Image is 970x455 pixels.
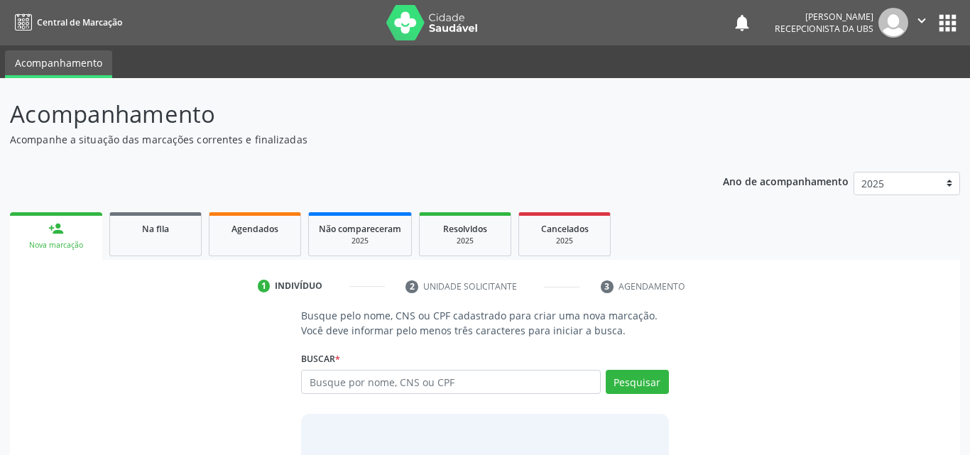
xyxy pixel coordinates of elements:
p: Acompanhe a situação das marcações correntes e finalizadas [10,132,675,147]
div: [PERSON_NAME] [775,11,873,23]
p: Acompanhamento [10,97,675,132]
input: Busque por nome, CNS ou CPF [301,370,601,394]
span: Central de Marcação [37,16,122,28]
p: Busque pelo nome, CNS ou CPF cadastrado para criar uma nova marcação. Você deve informar pelo men... [301,308,669,338]
i:  [914,13,930,28]
span: Cancelados [541,223,589,235]
img: img [878,8,908,38]
span: Resolvidos [443,223,487,235]
button: apps [935,11,960,35]
a: Central de Marcação [10,11,122,34]
div: Indivíduo [275,280,322,292]
a: Acompanhamento [5,50,112,78]
div: 1 [258,280,271,292]
span: Na fila [142,223,169,235]
div: person_add [48,221,64,236]
button: Pesquisar [606,370,669,394]
div: Nova marcação [20,240,92,251]
div: 2025 [529,236,600,246]
button: notifications [732,13,752,33]
button:  [908,8,935,38]
label: Buscar [301,348,340,370]
div: 2025 [430,236,501,246]
span: Agendados [231,223,278,235]
div: 2025 [319,236,401,246]
span: Recepcionista da UBS [775,23,873,35]
p: Ano de acompanhamento [723,172,849,190]
span: Não compareceram [319,223,401,235]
